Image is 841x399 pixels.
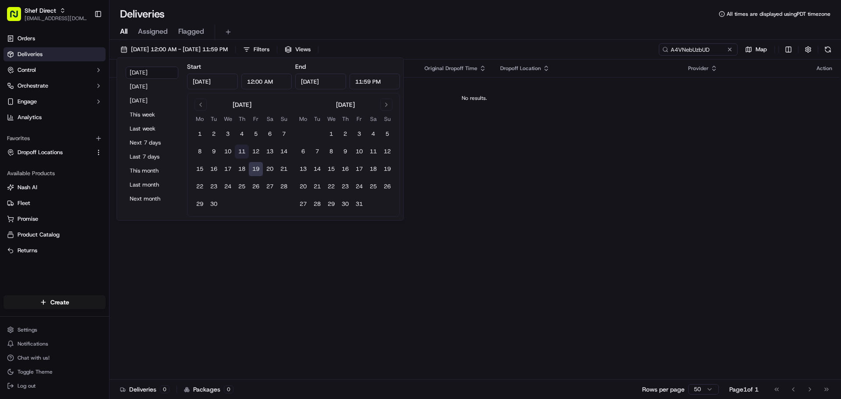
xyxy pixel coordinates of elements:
button: [DATE] 12:00 AM - [DATE] 11:59 PM [117,43,232,56]
button: Log out [4,380,106,392]
a: Orders [4,32,106,46]
button: Control [4,63,106,77]
span: Log out [18,382,35,389]
button: 20 [296,180,310,194]
span: Engage [18,98,37,106]
span: [EMAIL_ADDRESS][DOMAIN_NAME] [25,15,87,22]
button: 19 [249,162,263,176]
button: 30 [207,197,221,211]
button: 7 [310,145,324,159]
span: Provider [688,65,709,72]
button: 30 [338,197,352,211]
button: Nash AI [4,180,106,194]
span: Map [756,46,767,53]
button: Shef Direct[EMAIL_ADDRESS][DOMAIN_NAME] [4,4,91,25]
div: 0 [160,385,170,393]
div: 0 [224,385,233,393]
button: 15 [324,162,338,176]
a: Dropoff Locations [7,148,92,156]
span: Notifications [18,340,48,347]
button: Dropoff Locations [4,145,106,159]
button: 8 [193,145,207,159]
input: Date [295,74,346,89]
button: 5 [249,127,263,141]
button: 12 [249,145,263,159]
button: Returns [4,244,106,258]
div: Start new chat [39,84,144,92]
div: Page 1 of 1 [729,385,759,394]
button: 24 [352,180,366,194]
a: Product Catalog [7,231,102,239]
button: 31 [352,197,366,211]
button: 23 [207,180,221,194]
input: Date [187,74,238,89]
button: Settings [4,324,106,336]
button: Notifications [4,338,106,350]
div: Packages [184,385,233,394]
button: Orchestrate [4,79,106,93]
button: 25 [366,180,380,194]
span: Dropoff Location [500,65,541,72]
img: Shef Support [9,127,23,141]
span: Dropoff Locations [18,148,63,156]
th: Friday [352,114,366,124]
a: Returns [7,247,102,254]
button: 11 [366,145,380,159]
button: 17 [221,162,235,176]
img: 1736555255976-a54dd68f-1ca7-489b-9aae-adbdc363a1c4 [9,84,25,99]
button: Next 7 days [126,137,178,149]
button: 2 [338,127,352,141]
button: See all [136,112,159,123]
button: 10 [352,145,366,159]
a: 📗Knowledge Base [5,169,71,184]
img: 8571987876998_91fb9ceb93ad5c398215_72.jpg [18,84,34,99]
button: 24 [221,180,235,194]
div: [DATE] [233,100,251,109]
button: Go to previous month [194,99,207,111]
button: Promise [4,212,106,226]
span: Promise [18,215,38,223]
span: [DATE] [68,136,86,143]
span: Control [18,66,36,74]
button: 2 [207,127,221,141]
button: 27 [263,180,277,194]
button: Refresh [822,43,834,56]
a: Promise [7,215,102,223]
th: Wednesday [221,114,235,124]
th: Monday [193,114,207,124]
div: No results. [113,95,836,102]
button: Create [4,295,106,309]
button: 29 [324,197,338,211]
div: [DATE] [336,100,355,109]
button: 25 [235,180,249,194]
button: 28 [310,197,324,211]
button: 13 [263,145,277,159]
button: Chat with us! [4,352,106,364]
button: 18 [235,162,249,176]
th: Saturday [366,114,380,124]
button: 12 [380,145,394,159]
button: 13 [296,162,310,176]
button: 16 [207,162,221,176]
img: Nash [9,9,26,26]
button: This week [126,109,178,121]
span: Pylon [87,194,106,200]
label: End [295,63,306,71]
span: Shef Support [27,136,61,143]
button: 22 [324,180,338,194]
button: 27 [296,197,310,211]
button: Fleet [4,196,106,210]
button: 26 [249,180,263,194]
button: Start new chat [149,86,159,97]
button: 17 [352,162,366,176]
div: 💻 [74,173,81,180]
button: 21 [277,162,291,176]
button: Views [281,43,314,56]
button: 23 [338,180,352,194]
button: 28 [277,180,291,194]
div: Action [816,65,832,72]
th: Sunday [277,114,291,124]
button: Last month [126,179,178,191]
button: This month [126,165,178,177]
span: Knowledge Base [18,172,67,181]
